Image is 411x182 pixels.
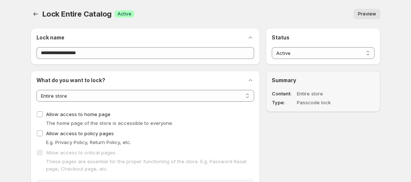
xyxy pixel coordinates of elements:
h2: What do you want to lock? [36,77,105,84]
button: Back [31,9,41,19]
h2: Summary [272,77,375,84]
span: Allow access to home page [46,111,110,117]
h2: Lock name [36,34,64,41]
button: Preview [354,9,380,19]
span: These pages are essential for the proper functioning of the store. E.g. Password Reset page, Chec... [46,158,247,172]
span: Allow access to policy pages [46,130,114,136]
dd: Entire store [297,90,354,97]
dd: Passcode lock [297,99,354,106]
span: Preview [358,11,376,17]
span: Allow access to critical pages [46,150,116,155]
h2: Status [272,34,375,41]
span: Active [117,11,131,17]
span: E.g. Privacy Policy, Return Policy, etc. [46,139,131,145]
span: The home page of the store is accessible to everyone. [46,120,173,126]
dt: Content : [272,90,295,97]
dt: Type : [272,99,295,106]
span: Lock Entire Catalog [42,10,112,18]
